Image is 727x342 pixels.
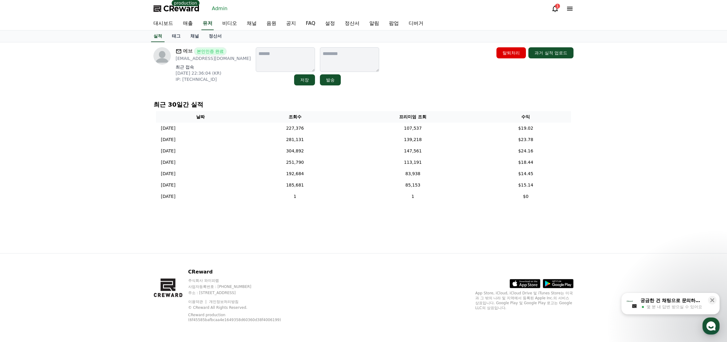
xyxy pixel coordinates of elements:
[19,204,23,209] span: 홈
[151,30,165,42] a: 실적
[345,134,480,145] td: 139,218
[345,123,480,134] td: 107,537
[161,193,175,200] p: [DATE]
[41,195,79,210] a: 대화
[163,4,200,14] span: CReward
[194,47,227,55] span: 본인인증 완료
[480,111,571,123] th: 수익
[161,125,175,132] p: [DATE]
[95,204,102,209] span: 설정
[340,17,364,30] a: 정산서
[79,195,118,210] a: 설정
[176,55,251,61] p: [EMAIL_ADDRESS][DOMAIN_NAME]
[188,290,296,295] p: 주소 : [STREET_ADDRESS]
[167,30,185,42] a: 태그
[301,17,320,30] a: FAQ
[161,136,175,143] p: [DATE]
[345,157,480,168] td: 113,191
[188,284,296,289] p: 사업자등록번호 : [PHONE_NUMBER]
[345,191,480,202] td: 1
[294,74,315,85] button: 저장
[149,17,178,30] a: 대시보드
[56,204,64,209] span: 대화
[161,171,175,177] p: [DATE]
[154,4,200,14] a: CReward
[245,111,345,123] th: 조회수
[176,70,251,76] p: [DATE] 22:36:04 (KR)
[2,195,41,210] a: 홈
[178,17,198,30] a: 매출
[217,17,242,30] a: 비디오
[242,17,262,30] a: 채널
[345,145,480,157] td: 147,561
[209,300,239,304] a: 개인정보처리방침
[551,5,559,12] a: 1
[188,300,208,304] a: 이용약관
[176,64,251,70] p: 최근 접속
[188,313,286,322] p: CReward production (6f45585bafbcaa4e1649358d60360d38f4006199)
[281,17,301,30] a: 공지
[245,134,345,145] td: 281,131
[480,168,571,179] td: $14.45
[183,47,193,55] span: 에브
[480,123,571,134] td: $19.02
[185,30,204,42] a: 채널
[154,100,573,109] p: 최근 30일간 실적
[161,148,175,154] p: [DATE]
[480,191,571,202] td: $0
[384,17,404,30] a: 팝업
[480,157,571,168] td: $18.44
[188,305,296,310] p: © CReward All Rights Reserved.
[245,157,345,168] td: 251,790
[156,111,245,123] th: 날짜
[555,4,560,9] div: 1
[480,134,571,145] td: $23.78
[475,291,573,310] p: App Store, iCloud, iCloud Drive 및 iTunes Store는 미국과 그 밖의 나라 및 지역에서 등록된 Apple Inc.의 서비스 상표입니다. Goo...
[404,17,428,30] a: 디버거
[320,17,340,30] a: 설정
[161,182,175,188] p: [DATE]
[161,159,175,166] p: [DATE]
[245,168,345,179] td: 192,684
[245,191,345,202] td: 1
[245,145,345,157] td: 304,892
[528,47,573,58] button: 과거 실적 업로드
[201,17,214,30] a: 유저
[364,17,384,30] a: 알림
[188,278,296,283] p: 주식회사 와이피랩
[154,47,171,65] img: profile image
[245,123,345,134] td: 227,376
[209,4,230,14] a: Admin
[320,74,341,85] button: 발송
[480,179,571,191] td: $15.14
[204,30,227,42] a: 정산서
[345,168,480,179] td: 83,938
[345,179,480,191] td: 85,153
[496,47,526,58] button: 탈퇴처리
[176,76,251,82] p: IP: [TECHNICAL_ID]
[188,268,296,276] p: CReward
[262,17,281,30] a: 음원
[480,145,571,157] td: $24.16
[245,179,345,191] td: 185,681
[345,111,480,123] th: 프리미엄 조회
